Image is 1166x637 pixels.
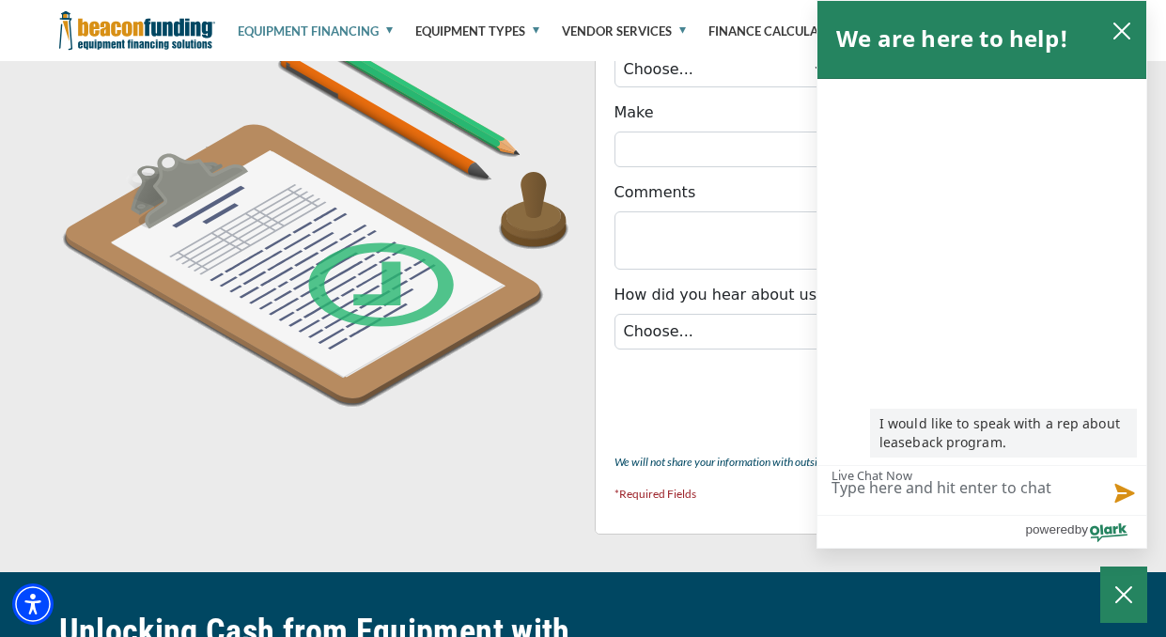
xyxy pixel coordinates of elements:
[1075,518,1088,541] span: by
[614,483,1088,505] p: *Required Fields
[614,101,654,124] label: Make
[832,468,912,482] label: Live Chat Now
[870,409,1137,458] p: I would like to speak with a rep about leaseback program.
[1025,518,1074,541] span: powered
[1100,567,1147,623] button: Close Chatbox
[59,12,572,408] img: man applying on form
[1025,516,1146,548] a: Powered by Olark - open in a new tab
[1107,17,1137,43] button: close chatbox
[614,181,696,204] label: Comments
[12,583,54,625] div: Accessibility Menu
[817,79,1146,465] div: chat
[614,364,843,422] iframe: reCAPTCHA
[1099,472,1146,515] button: Send message
[614,451,1088,474] p: We will not share your information with outside parties! Please see our for details.
[614,284,832,306] label: How did you hear about us?*
[836,20,1068,57] h2: We are here to help!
